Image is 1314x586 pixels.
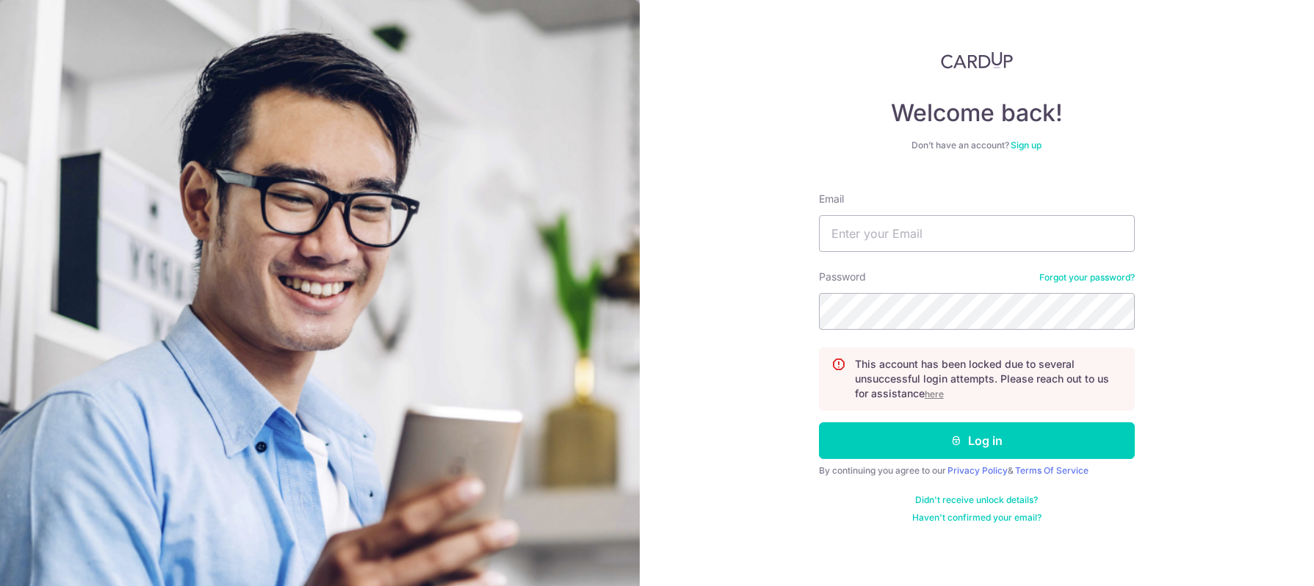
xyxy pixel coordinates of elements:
[941,51,1013,69] img: CardUp Logo
[819,192,844,206] label: Email
[819,422,1135,459] button: Log in
[947,465,1008,476] a: Privacy Policy
[1039,272,1135,283] a: Forgot your password?
[819,215,1135,252] input: Enter your Email
[1015,465,1089,476] a: Terms Of Service
[819,270,866,284] label: Password
[819,98,1135,128] h4: Welcome back!
[855,357,1122,401] p: This account has been locked due to several unsuccessful login attempts. Please reach out to us f...
[912,512,1042,524] a: Haven't confirmed your email?
[1011,140,1042,151] a: Sign up
[925,388,944,399] a: here
[819,140,1135,151] div: Don’t have an account?
[915,494,1038,506] a: Didn't receive unlock details?
[819,465,1135,477] div: By continuing you agree to our &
